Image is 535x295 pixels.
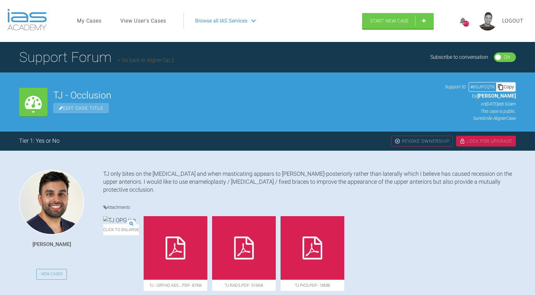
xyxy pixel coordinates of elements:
a: View Cases [36,269,67,280]
img: TJ OPG.jpg [103,216,136,224]
span: Support ID [445,83,466,90]
a: My Cases [77,17,102,25]
div: Subscribe to conversation [430,53,488,61]
p: on [DATE] at 8:50am [445,100,516,107]
div: 4172 [463,21,469,27]
h4: Attachments [103,203,516,211]
div: Copy [496,83,515,91]
h1: Support Forum [19,46,174,68]
div: Tier 1: Yes or No [19,136,60,146]
div: On [504,53,510,61]
span: Click to enlarge [103,224,139,235]
div: TJ only bites on the [MEDICAL_DATA] and when masticating appears to [PERSON_NAME]-posteriorly rat... [103,170,516,194]
div: [PERSON_NAME] [32,240,71,249]
img: lock.6dc949b6.svg [460,138,465,144]
img: logo-light.3e3ef733.png [7,9,47,31]
div: # 6OJPCQTK [469,83,496,90]
span: [PERSON_NAME] [477,93,516,99]
span: TJ Pics.pdf - 18MB [281,280,344,291]
div: Revoke Ownership [391,136,453,147]
a: Logout [502,17,524,25]
a: Start New Case [362,13,434,29]
a: View User's Cases [120,17,166,25]
img: Davinderjit Singh [19,170,84,235]
span: Browse all IAS Services [195,17,247,25]
h2: TJ - Occlusion [53,91,439,100]
p: This case is public. [445,108,516,115]
a: Go back to Aligner Dip 2 [118,57,174,63]
span: Start New Case [370,18,409,24]
p: by [445,92,516,100]
p: SureSmile Aligner Case [445,115,516,122]
span: TJ - Ortho Ass….pdf - 87KB [144,280,207,291]
div: Lock For Upgrade [456,136,516,147]
img: close.456c75e0.svg [395,138,400,144]
span: TJ Rads.pdf - 516KB [212,280,276,291]
span: Edit Case Title [53,103,109,113]
img: profile.png [478,11,497,31]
